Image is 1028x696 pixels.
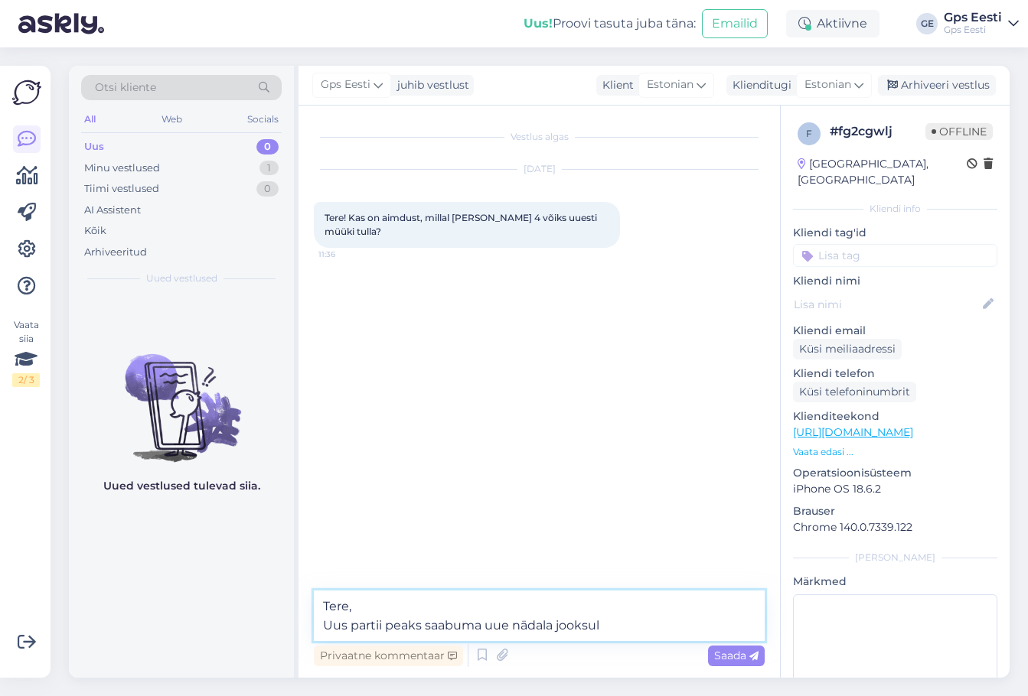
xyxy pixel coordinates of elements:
div: Kliendi info [793,202,997,216]
div: All [81,109,99,129]
div: Tiimi vestlused [84,181,159,197]
input: Lisa nimi [794,296,980,313]
button: Emailid [702,9,768,38]
p: Kliendi nimi [793,273,997,289]
p: Vaata edasi ... [793,445,997,459]
img: Askly Logo [12,78,41,107]
div: Vestlus algas [314,130,765,144]
p: Klienditeekond [793,408,997,424]
p: Brauser [793,503,997,519]
span: f [806,128,812,139]
b: Uus! [524,16,553,31]
span: Saada [714,649,759,662]
div: Minu vestlused [84,161,160,176]
div: Gps Eesti [944,11,1002,24]
textarea: Tere, Uus partii peaks saabuma uue nädala jooksul [314,590,765,641]
div: 0 [256,139,279,154]
div: 1 [259,161,279,176]
input: Lisa tag [793,244,997,267]
p: Märkmed [793,574,997,590]
span: 11:36 [318,249,376,260]
div: Klient [596,77,634,93]
div: Vaata siia [12,318,40,387]
div: [PERSON_NAME] [793,551,997,564]
div: Kõik [84,223,106,239]
p: Chrome 140.0.7339.122 [793,519,997,535]
span: Tere! Kas on aimdust, millal [PERSON_NAME] 4 võiks uuesti müüki tulla? [325,212,599,237]
div: juhib vestlust [391,77,469,93]
a: [URL][DOMAIN_NAME] [793,425,913,439]
span: Estonian [647,76,693,93]
p: iPhone OS 18.6.2 [793,481,997,497]
div: Küsi telefoninumbrit [793,382,916,402]
div: Uus [84,139,104,154]
a: Gps EestiGps Eesti [944,11,1019,36]
p: Uued vestlused tulevad siia. [103,478,260,494]
img: No chats [69,327,294,464]
span: Otsi kliente [95,80,156,96]
div: [DATE] [314,162,765,176]
div: Arhiveeritud [84,245,147,260]
div: Klienditugi [726,77,791,93]
p: Kliendi email [793,323,997,339]
p: Operatsioonisüsteem [793,465,997,481]
div: [GEOGRAPHIC_DATA], [GEOGRAPHIC_DATA] [798,156,967,188]
div: Gps Eesti [944,24,1002,36]
div: 2 / 3 [12,373,40,387]
p: Kliendi telefon [793,366,997,382]
span: Gps Eesti [321,76,370,93]
div: Web [158,109,185,129]
div: Arhiveeri vestlus [878,75,996,96]
div: Socials [244,109,282,129]
p: Kliendi tag'id [793,225,997,241]
div: 0 [256,181,279,197]
span: Uued vestlused [146,272,217,285]
div: GE [916,13,938,34]
div: Privaatne kommentaar [314,646,463,666]
div: AI Assistent [84,203,141,218]
div: Proovi tasuta juba täna: [524,15,696,33]
div: # fg2cgwlj [830,122,925,141]
div: Aktiivne [786,10,880,37]
span: Estonian [804,76,851,93]
span: Offline [925,123,993,140]
div: Küsi meiliaadressi [793,339,902,359]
